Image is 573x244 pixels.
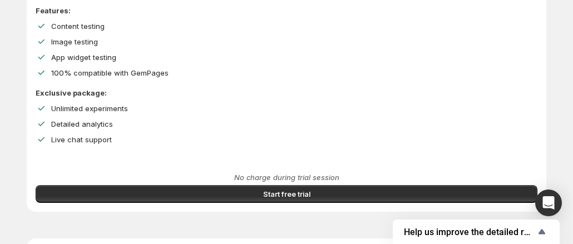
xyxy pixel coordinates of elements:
span: Unlimited experiments [51,104,128,113]
span: 100% compatible with GemPages [51,68,169,77]
div: Open Intercom Messenger [535,190,562,216]
p: Exclusive package: [36,87,537,98]
p: No charge during trial session [36,172,537,183]
span: Start free trial [263,188,310,200]
span: Content testing [51,22,105,31]
button: Start free trial [36,185,537,203]
span: Help us improve the detailed report for A/B campaigns [404,227,535,237]
span: Live chat support [51,135,112,144]
span: Detailed analytics [51,119,113,128]
span: App widget testing [51,53,116,62]
span: Image testing [51,37,98,46]
p: Features: [36,5,537,16]
button: Show survey - Help us improve the detailed report for A/B campaigns [404,225,549,238]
